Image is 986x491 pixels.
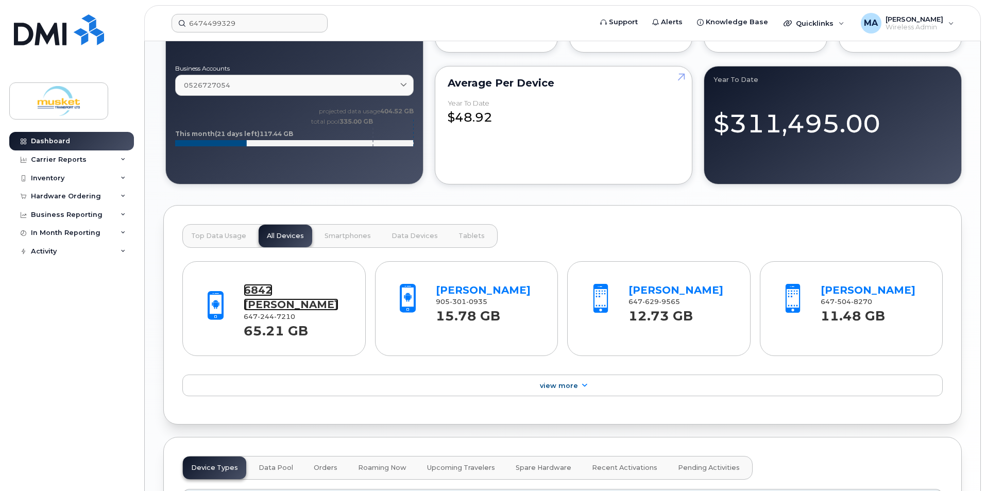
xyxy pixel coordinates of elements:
[182,375,943,396] a: View More
[314,464,337,472] span: Orders
[244,317,308,338] strong: 65.21 GB
[645,12,690,32] a: Alerts
[184,80,230,90] span: 0526727054
[427,464,495,472] span: Upcoming Travelers
[609,17,638,27] span: Support
[215,130,260,138] tspan: (21 days left)
[358,464,406,472] span: Roaming Now
[244,284,338,311] a: 6842 [PERSON_NAME]
[706,17,768,27] span: Knowledge Base
[175,65,414,72] label: Business Accounts
[392,232,438,240] span: Data Devices
[821,298,872,306] span: 647
[448,99,489,107] div: Year to Date
[713,76,952,84] div: Year to Date
[311,117,373,125] text: total pool
[339,117,373,125] tspan: 335.00 GB
[325,232,371,240] span: Smartphones
[835,298,851,306] span: 504
[274,313,295,320] span: 7210
[175,130,215,138] tspan: This month
[864,17,878,29] span: MA
[628,284,723,296] a: [PERSON_NAME]
[593,12,645,32] a: Support
[172,14,328,32] input: Find something...
[436,302,500,324] strong: 15.78 GB
[821,284,915,296] a: [PERSON_NAME]
[191,232,246,240] span: Top Data Usage
[448,79,680,87] div: Average per Device
[466,298,487,306] span: 0935
[628,302,693,324] strong: 12.73 GB
[175,75,414,96] a: 0526727054
[448,99,680,126] div: $48.92
[458,232,485,240] span: Tablets
[380,107,414,115] tspan: 404.52 GB
[886,23,943,31] span: Wireless Admin
[383,225,446,247] button: Data Devices
[450,225,493,247] button: Tablets
[516,464,571,472] span: Spare Hardware
[713,96,952,141] div: $311,495.00
[258,313,274,320] span: 244
[659,298,680,306] span: 9565
[851,298,872,306] span: 8270
[436,284,531,296] a: [PERSON_NAME]
[678,464,740,472] span: Pending Activities
[540,382,578,390] span: View More
[628,298,680,306] span: 647
[886,15,943,23] span: [PERSON_NAME]
[450,298,466,306] span: 301
[821,302,885,324] strong: 11.48 GB
[260,130,293,138] tspan: 117.44 GB
[436,298,487,306] span: 905
[776,13,852,33] div: Quicklinks
[244,313,295,320] span: 647
[183,225,254,247] button: Top Data Usage
[642,298,659,306] span: 629
[316,225,379,247] button: Smartphones
[259,464,293,472] span: Data Pool
[690,12,775,32] a: Knowledge Base
[661,17,683,27] span: Alerts
[592,464,657,472] span: Recent Activations
[319,107,414,115] text: projected data usage
[854,13,961,33] div: Melanie Ackers
[796,19,834,27] span: Quicklinks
